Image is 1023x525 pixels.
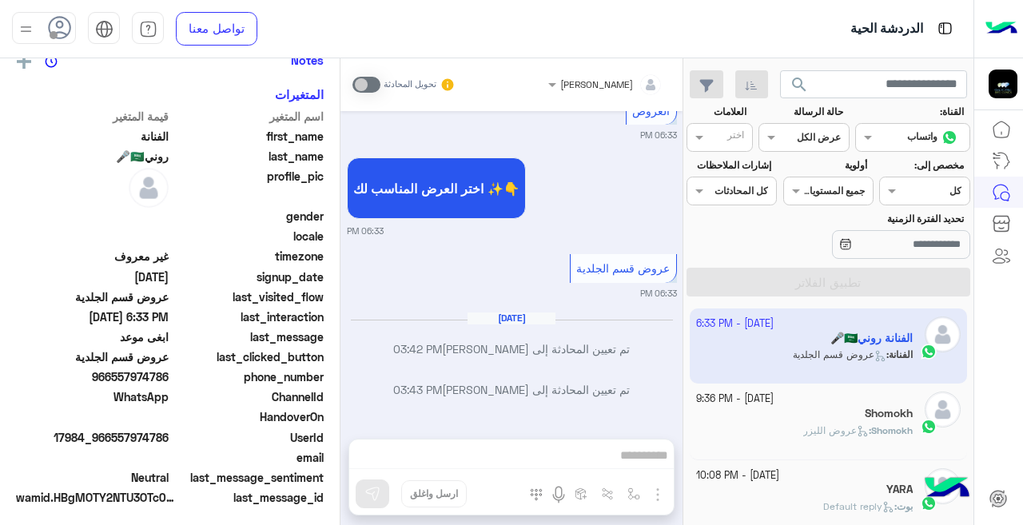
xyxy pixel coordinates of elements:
span: last_interaction [172,308,324,325]
img: add [17,54,31,69]
span: غير معروف [16,248,169,264]
img: notes [45,55,58,68]
span: null [16,208,169,225]
span: ابغى موعد [16,328,169,345]
b: : [869,424,913,436]
span: عروض قسم الجلدية [576,261,670,275]
span: null [16,449,169,466]
img: tab [95,20,113,38]
img: hulul-logo.png [919,461,975,517]
h5: Shomokh [865,407,913,420]
label: العلامات [688,105,746,119]
span: signup_date [172,268,324,285]
b: : [894,500,913,512]
img: WhatsApp [921,419,937,435]
a: تواصل معنا [176,12,257,46]
span: اختر العرض المناسب لك ✨👇 [353,181,520,196]
span: HandoverOn [172,408,324,425]
img: tab [139,20,157,38]
span: wamid.HBgMOTY2NTU3OTc0Nzg2FQIAEhgUM0E4OUMxNjEyRjNCNzE1MDU2NUMA [16,489,176,506]
span: 0 [16,469,169,486]
img: defaultAdmin.png [925,392,961,428]
span: last_message_sentiment [172,469,324,486]
button: تطبيق الفلاتر [687,268,970,296]
div: اختر [727,128,746,146]
span: Default reply [823,500,894,512]
span: الفنانة [16,128,169,145]
p: تم تعيين المحادثة إلى [PERSON_NAME] [347,381,677,398]
span: [PERSON_NAME] [560,78,633,90]
small: 06:33 PM [640,129,677,141]
small: تحويل المحادثة [384,78,436,91]
span: last_visited_flow [172,288,324,305]
small: [DATE] - 9:36 PM [696,392,774,407]
span: email [172,449,324,466]
h5: YARA [886,483,913,496]
span: last_message [172,328,324,345]
span: first_name [172,128,324,145]
small: [DATE] - 10:08 PM [696,468,779,483]
span: قيمة المتغير [16,108,169,125]
span: locale [172,228,324,245]
h6: [DATE] [468,312,555,324]
span: Shomokh [871,424,913,436]
span: null [16,408,169,425]
span: null [16,228,169,245]
p: الدردشة الحية [850,18,923,40]
h6: المتغيرات [275,87,324,101]
img: defaultAdmin.png [129,168,169,208]
img: tab [935,18,955,38]
img: profile [16,19,36,39]
label: مخصص إلى: [882,158,964,173]
label: القناة: [858,105,965,119]
span: روني🇸🇦🎤 [16,148,169,165]
span: عروض الليزر [803,424,869,436]
span: search [790,75,809,94]
small: 06:33 PM [640,287,677,300]
span: ChannelId [172,388,324,405]
span: gender [172,208,324,225]
span: 2 [16,388,169,405]
span: timezone [172,248,324,264]
span: 17984_966557974786 [16,429,169,446]
button: search [780,70,819,105]
span: profile_pic [172,168,324,205]
img: WhatsApp [921,495,937,511]
span: last_clicked_button [172,348,324,365]
a: tab [132,12,164,46]
label: تحديد الفترة الزمنية [785,212,964,226]
button: ارسل واغلق [401,480,467,507]
label: إشارات الملاحظات [688,158,770,173]
span: عروض قسم الجلدية [16,288,169,305]
span: اسم المتغير [172,108,324,125]
span: 03:43 PM [393,383,442,396]
img: Logo [985,12,1017,46]
label: أولوية [785,158,867,173]
span: بوت [897,500,913,512]
label: حالة الرسالة [761,105,843,119]
span: 966557974786 [16,368,169,385]
small: 06:33 PM [347,225,384,237]
span: 2025-09-18T15:33:25.565Z [16,308,169,325]
span: 03:42 PM [393,342,442,356]
span: last_message_id [179,489,324,506]
span: UserId [172,429,324,446]
img: 177882628735456 [989,70,1017,98]
span: phone_number [172,368,324,385]
span: عروض قسم الجلدية [16,348,169,365]
h6: Notes [291,53,324,67]
span: العروض [632,104,670,117]
span: last_name [172,148,324,165]
p: تم تعيين المحادثة إلى [PERSON_NAME] [347,340,677,357]
span: 2025-09-18T15:31:06.861Z [16,268,169,285]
